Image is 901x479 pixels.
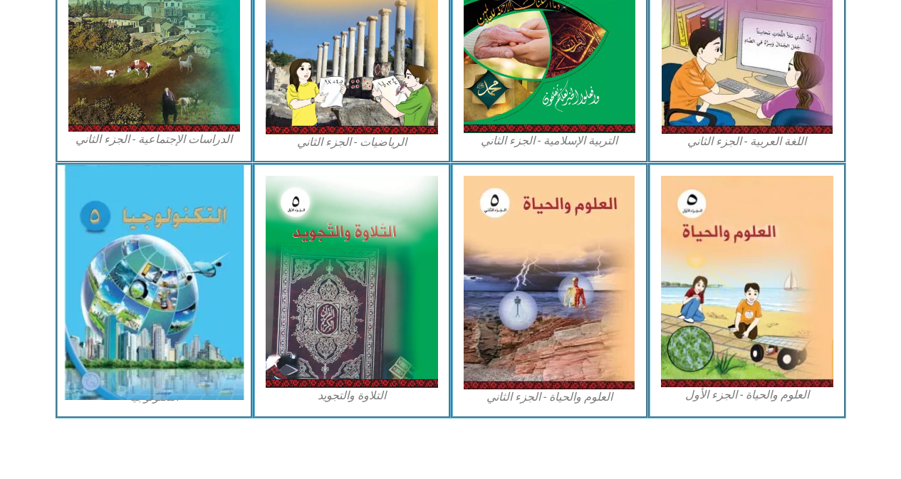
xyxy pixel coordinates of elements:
figcaption: اللغة العربية - الجزء الثاني [661,134,833,149]
figcaption: التربية الإسلامية - الجزء الثاني [464,133,636,149]
figcaption: العلوم والحياة - الجزء الثاني [464,389,636,405]
figcaption: العلوم والحياة - الجزء الأول [661,387,833,403]
figcaption: التلاوة والتجويد [266,388,438,404]
figcaption: الدراسات الإجتماعية - الجزء الثاني [68,132,241,147]
figcaption: الرياضيات - الجزء الثاني [266,135,438,150]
